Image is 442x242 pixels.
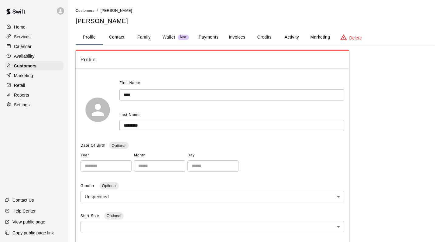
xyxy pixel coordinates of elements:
span: Customers [76,9,94,13]
p: View public page [12,219,45,225]
button: Family [130,30,158,45]
p: Copy public page link [12,230,54,236]
button: Marketing [305,30,335,45]
div: basic tabs example [76,30,435,45]
span: Last Name [119,113,140,117]
span: Year [81,151,132,160]
a: Services [5,32,63,41]
span: Profile [81,56,344,64]
div: Unspecified [81,191,344,202]
p: Wallet [163,34,175,40]
span: Optional [99,183,119,188]
a: Retail [5,81,63,90]
button: Contact [103,30,130,45]
a: Customers [76,8,94,13]
p: Customers [14,63,36,69]
a: Marketing [5,71,63,80]
p: Availability [14,53,35,59]
span: Day [187,151,238,160]
p: Home [14,24,26,30]
span: Gender [81,184,96,188]
p: Services [14,34,31,40]
p: Contact Us [12,197,34,203]
button: Invoices [223,30,251,45]
p: Help Center [12,208,36,214]
span: Month [134,151,185,160]
p: Delete [349,35,362,41]
a: Calendar [5,42,63,51]
span: Date Of Birth [81,143,105,148]
button: Activity [278,30,305,45]
p: Retail [14,82,25,88]
button: Credits [251,30,278,45]
span: First Name [119,78,140,88]
p: Calendar [14,43,32,49]
span: Shirt Size [81,214,101,218]
h5: [PERSON_NAME] [76,17,435,25]
nav: breadcrumb [76,7,435,14]
button: Profile [76,30,103,45]
a: Settings [5,100,63,109]
span: Optional [109,143,128,148]
p: Settings [14,102,30,108]
li: / [97,7,98,14]
span: New [178,35,189,39]
a: Customers [5,61,63,70]
p: Reports [14,92,29,98]
span: Optional [104,213,124,218]
a: Home [5,22,63,32]
span: [PERSON_NAME] [101,9,132,13]
p: Marketing [14,73,33,79]
button: Payments [194,30,223,45]
a: Reports [5,90,63,100]
a: Availability [5,52,63,61]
